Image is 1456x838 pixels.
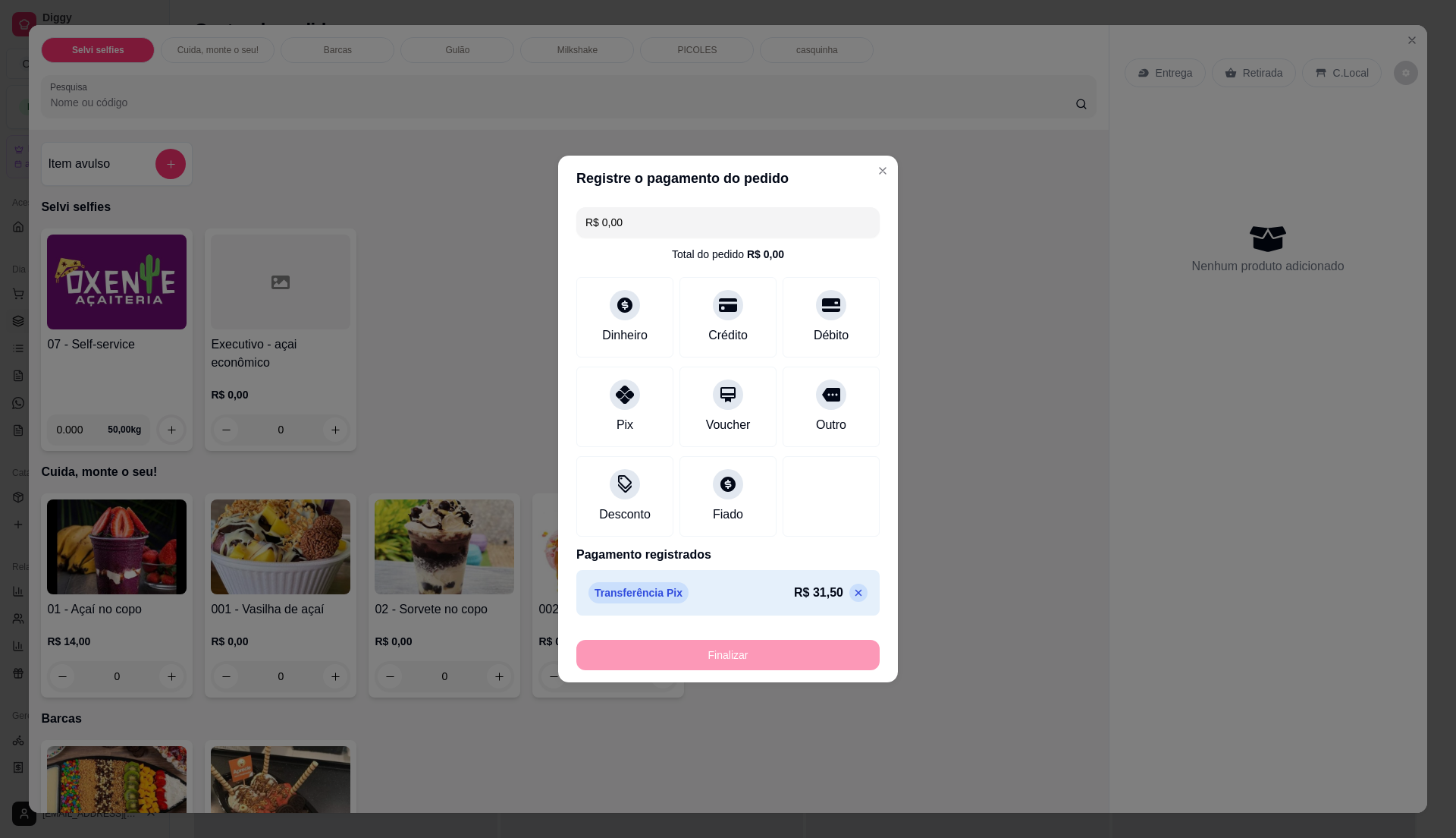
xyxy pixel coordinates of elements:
div: Desconto [599,506,651,524]
p: Transferência Pix [588,582,689,603]
div: Crédito [708,326,748,345]
div: R$ 0,00 [747,247,784,262]
button: Close [871,159,895,183]
p: R$ 31,50 [794,584,843,602]
div: Voucher [706,416,751,434]
div: Outro [816,416,846,434]
div: Pix [617,416,633,434]
div: Débito [814,326,849,345]
div: Total do pedido [672,247,784,262]
p: Pagamento registrados [576,546,880,564]
input: Ex.: hambúrguer de cordeiro [585,207,871,238]
div: Dinheiro [602,326,648,345]
header: Registre o pagamento do pedido [558,156,898,201]
div: Fiado [713,506,743,524]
